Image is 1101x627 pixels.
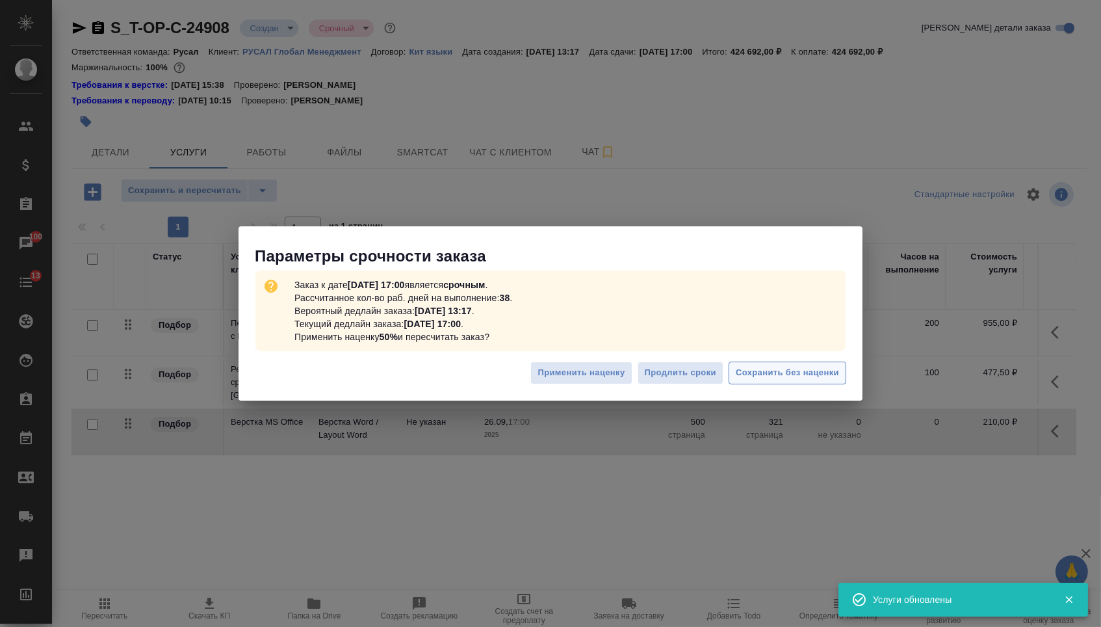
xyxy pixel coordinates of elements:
b: [DATE] 17:00 [348,280,405,290]
span: Продлить сроки [645,366,716,380]
span: Сохранить без наценки [736,366,839,380]
button: Закрыть [1056,594,1082,606]
b: [DATE] 17:00 [404,319,461,329]
button: Сохранить без наценки [729,362,846,384]
b: 50% [380,332,398,342]
b: 38 [500,293,510,303]
b: срочным [443,280,485,290]
b: [DATE] 13:17 [415,306,472,316]
div: Услуги обновлены [873,593,1044,606]
span: Применить наценку [538,366,625,380]
button: Применить наценку [530,362,632,384]
p: Заказ к дате является . Рассчитанное кол-во раб. дней на выполнение: . Вероятный дедлайн заказа: ... [289,273,517,349]
button: Продлить сроки [638,362,723,384]
p: Параметры срочности заказа [255,246,862,267]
